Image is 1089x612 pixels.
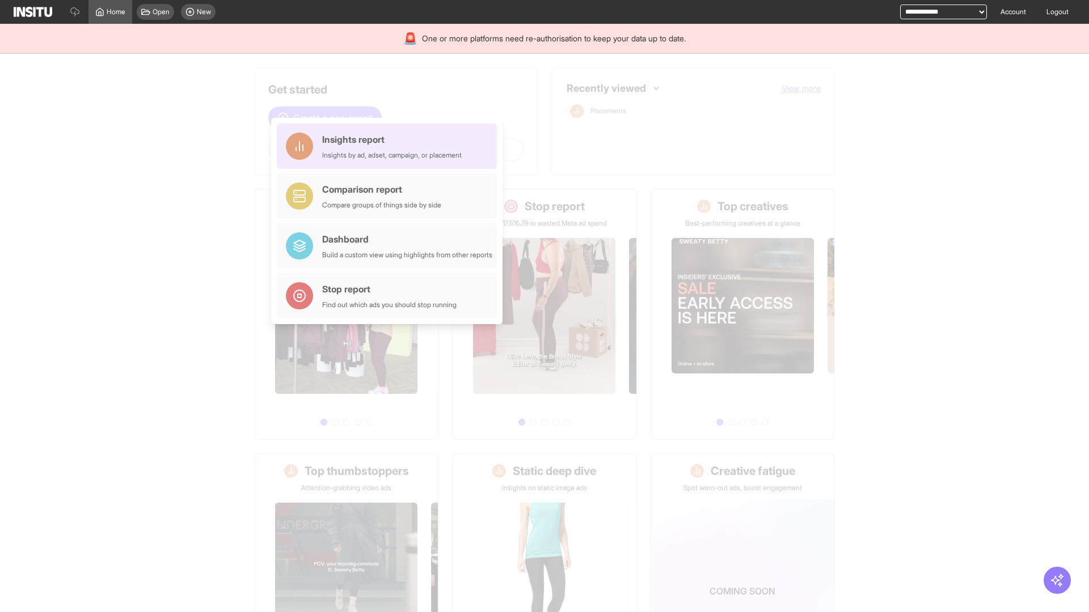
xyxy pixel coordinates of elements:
[322,300,457,309] div: Find out which ads you should stop running
[153,7,170,16] span: Open
[422,33,686,44] span: One or more platforms need re-authorisation to keep your data up to date.
[197,7,211,16] span: New
[322,151,462,160] div: Insights by ad, adset, campaign, or placement
[403,31,417,46] div: 🚨
[322,201,441,210] div: Compare groups of things side by side
[322,133,462,146] div: Insights report
[14,7,52,17] img: Logo
[107,7,125,16] span: Home
[322,232,492,246] div: Dashboard
[322,282,457,296] div: Stop report
[322,250,492,260] div: Build a custom view using highlights from other reports
[322,182,441,196] div: Comparison report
